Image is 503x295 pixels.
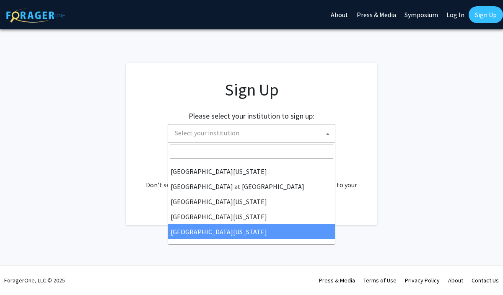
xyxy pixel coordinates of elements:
span: Select your institution [175,129,239,137]
a: Contact Us [472,277,499,284]
h1: Sign Up [143,80,360,100]
a: Press & Media [319,277,355,284]
li: [GEOGRAPHIC_DATA] at [GEOGRAPHIC_DATA] [168,179,335,194]
li: [GEOGRAPHIC_DATA][US_STATE] [168,194,335,209]
li: [GEOGRAPHIC_DATA][US_STATE] [168,209,335,224]
iframe: Chat [6,257,36,289]
span: Select your institution [171,124,335,142]
img: ForagerOne Logo [6,8,65,23]
li: [GEOGRAPHIC_DATA][US_STATE] [168,164,335,179]
li: [PERSON_NAME][GEOGRAPHIC_DATA] [168,239,335,254]
span: Select your institution [168,124,335,143]
input: Search [170,145,333,159]
a: Terms of Use [363,277,397,284]
h2: Please select your institution to sign up: [189,111,314,121]
div: ForagerOne, LLC © 2025 [4,266,65,295]
a: Privacy Policy [405,277,440,284]
a: About [448,277,463,284]
a: Sign Up [469,6,503,23]
li: [GEOGRAPHIC_DATA][US_STATE] [168,224,335,239]
div: Already have an account? . Don't see your institution? about bringing ForagerOne to your institut... [143,160,360,200]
